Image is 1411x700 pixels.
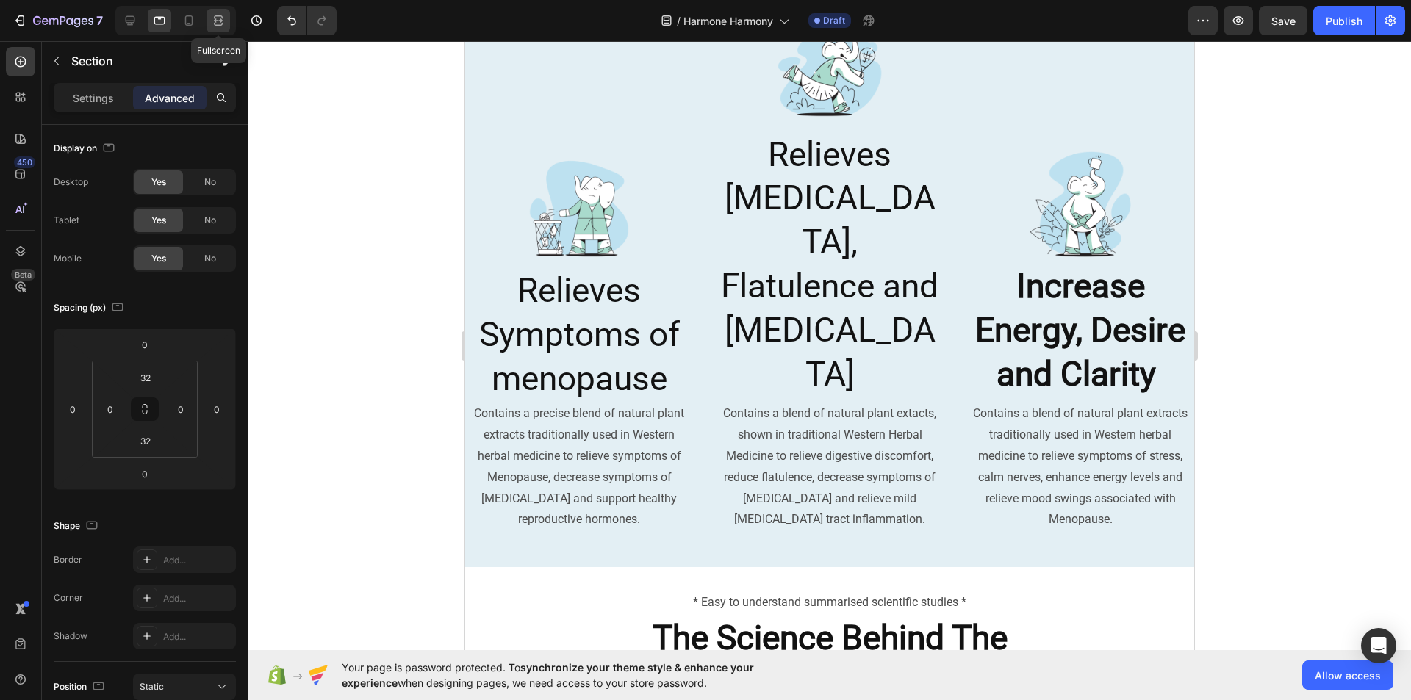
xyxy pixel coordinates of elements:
[503,362,728,489] p: Contains a blend of natural plant extracts traditionally used in Western herbal medicine to relie...
[1259,6,1307,35] button: Save
[342,661,754,689] span: synchronize your theme style & enhance your experience
[342,660,811,690] span: Your page is password protected. To when designing pages, we need access to your store password.
[14,156,35,168] div: 450
[151,214,166,227] span: Yes
[54,252,82,265] div: Mobile
[130,333,159,356] input: 0
[6,6,109,35] button: 7
[163,554,232,567] div: Add...
[54,677,107,697] div: Position
[54,629,87,643] div: Shadow
[145,90,195,106] p: Advanced
[163,630,232,643] div: Add...
[823,14,845,27] span: Draft
[170,398,192,420] input: 0px
[677,13,681,29] span: /
[1315,668,1381,683] span: Allow access
[531,313,691,353] strong: and Clarity
[54,214,79,227] div: Tablet
[54,553,82,566] div: Border
[54,516,101,536] div: Shape
[73,90,114,106] p: Settings
[96,12,103,29] p: 7
[206,398,228,420] input: 0
[151,176,166,189] span: Yes
[54,176,88,189] div: Desktop
[163,592,232,605] div: Add...
[204,176,216,189] span: No
[140,681,164,692] span: Static
[99,398,121,420] input: 0px
[131,367,160,389] input: 2xl
[1,551,728,572] p: * Easy to understand summarised scientific studies *
[151,252,166,265] span: Yes
[465,41,1194,650] iframe: Design area
[54,298,126,318] div: Spacing (px)
[54,591,83,605] div: Corner
[204,252,216,265] span: No
[71,52,192,70] p: Section
[1326,13,1362,29] div: Publish
[187,577,542,616] strong: The Science Behind The
[1302,660,1393,690] button: Allow access
[54,139,118,159] div: Display on
[62,398,84,420] input: 0
[510,225,720,308] strong: Increase Energy, Desire
[1361,628,1396,663] div: Open Intercom Messenger
[1313,6,1375,35] button: Publish
[133,674,236,700] button: Static
[1271,15,1296,27] span: Save
[130,463,159,485] input: 0
[131,430,160,452] input: 2xl
[204,214,216,227] span: No
[11,269,35,281] div: Beta
[277,6,337,35] div: Undo/Redo
[683,13,773,29] span: Harmone Harmony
